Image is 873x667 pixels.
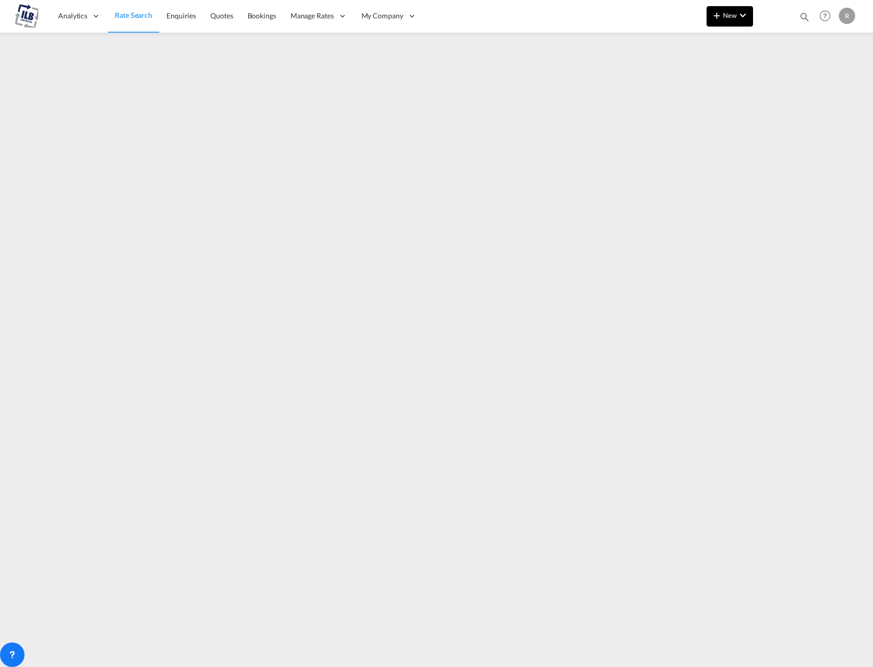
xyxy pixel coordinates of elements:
[248,11,276,20] span: Bookings
[839,8,855,24] div: R
[707,6,753,27] button: icon-plus 400-fgNewicon-chevron-down
[711,9,723,21] md-icon: icon-plus 400-fg
[58,11,87,21] span: Analytics
[361,11,403,21] span: My Company
[799,11,810,27] div: icon-magnify
[816,7,839,26] div: Help
[166,11,196,20] span: Enquiries
[737,9,749,21] md-icon: icon-chevron-down
[799,11,810,22] md-icon: icon-magnify
[711,11,749,19] span: New
[115,11,152,19] span: Rate Search
[816,7,834,25] span: Help
[15,5,38,28] img: 625ebc90a5f611efb2de8361e036ac32.png
[290,11,334,21] span: Manage Rates
[210,11,233,20] span: Quotes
